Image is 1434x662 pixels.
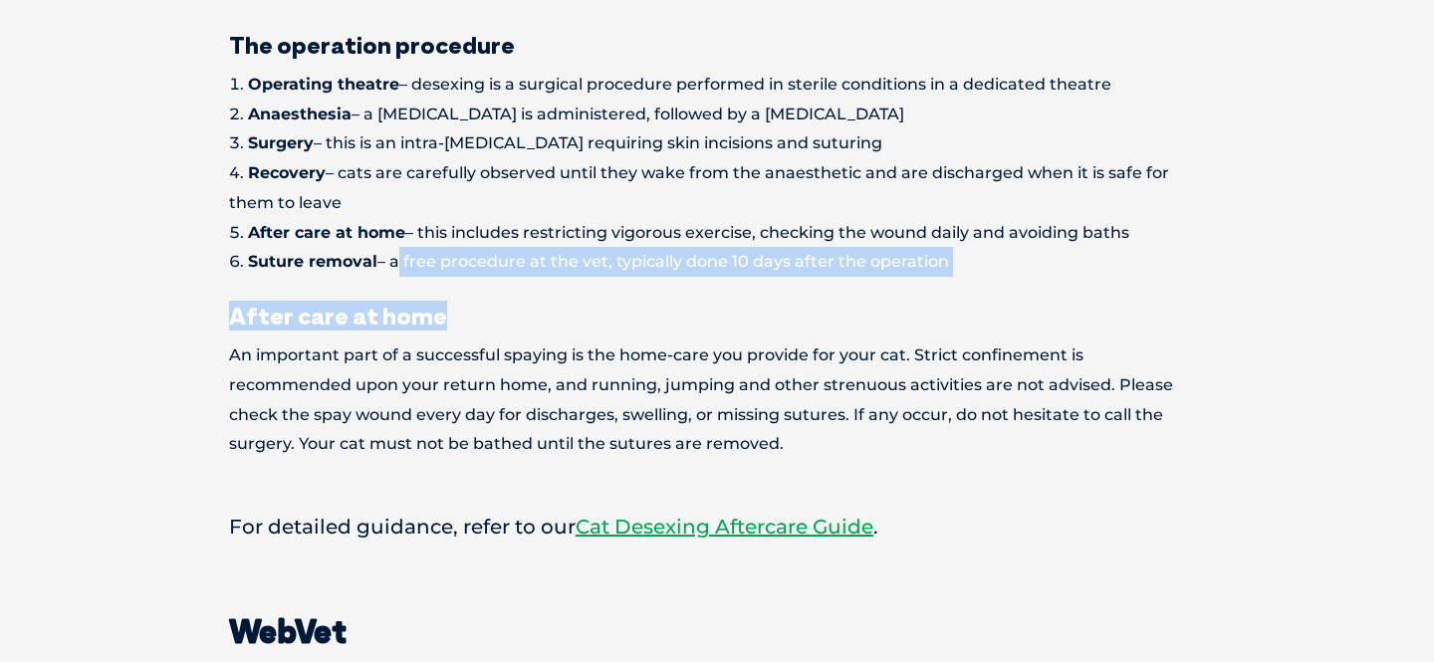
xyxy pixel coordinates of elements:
strong: Suture removal [248,252,377,271]
strong: Surgery [248,133,314,152]
strong: Operating theatre [248,75,399,94]
li: – desexing is a surgical procedure performed in sterile conditions in a dedicated theatre [229,70,1205,100]
p: An important part of a successful spaying is the home-care you provide for your cat. Strict confi... [229,340,1205,459]
li: – cats are carefully observed until they wake from the anaesthetic and are discharged when it is ... [229,158,1205,218]
strong: Anaesthesia [248,105,352,123]
li: – a free procedure at the vet, typically done 10 days after the operation [229,247,1205,277]
li: – a [MEDICAL_DATA] is administered, followed by a [MEDICAL_DATA] [229,100,1205,129]
a: Cat Desexing Aftercare Guide [576,515,873,539]
h3: After care at home [229,304,1205,328]
li: – this includes restricting vigorous exercise, checking the wound daily and avoiding baths [229,218,1205,248]
strong: Recovery [248,163,326,182]
strong: After care at home [248,223,405,242]
p: For detailed guidance, refer to our . [229,509,1205,546]
strong: WebVet [229,611,347,651]
button: Search [1395,91,1415,110]
h3: The operation procedure [229,33,1205,57]
li: – this is an intra-[MEDICAL_DATA] requiring skin incisions and suturing [229,128,1205,158]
